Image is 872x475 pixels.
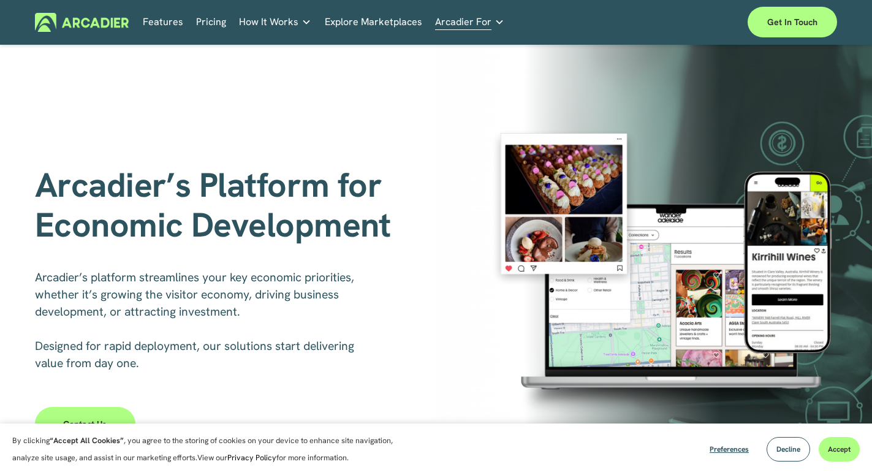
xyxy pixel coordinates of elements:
[767,437,810,462] button: Decline
[35,163,391,247] span: Arcadier’s Platform for Economic Development
[196,13,226,32] a: Pricing
[227,452,276,463] a: Privacy Policy
[776,444,800,454] span: Decline
[710,444,749,454] span: Preferences
[239,13,298,31] span: How It Works
[700,437,758,462] button: Preferences
[143,13,183,32] a: Features
[435,13,504,32] a: folder dropdown
[35,13,129,32] img: Arcadier
[819,437,860,462] button: Accept
[325,13,422,32] a: Explore Marketplaces
[35,269,369,372] p: Arcadier’s platform streamlines your key economic priorities, whether it’s growing the visitor ec...
[239,13,311,32] a: folder dropdown
[35,338,357,371] span: Designed for rapid deployment, our solutions start delivering value from day one.
[828,444,851,454] span: Accept
[12,432,411,466] p: By clicking , you agree to the storing of cookies on your device to enhance site navigation, anal...
[435,13,491,31] span: Arcadier For
[748,7,837,37] a: Get in touch
[50,435,124,446] strong: “Accept All Cookies”
[35,407,135,441] a: Contact Us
